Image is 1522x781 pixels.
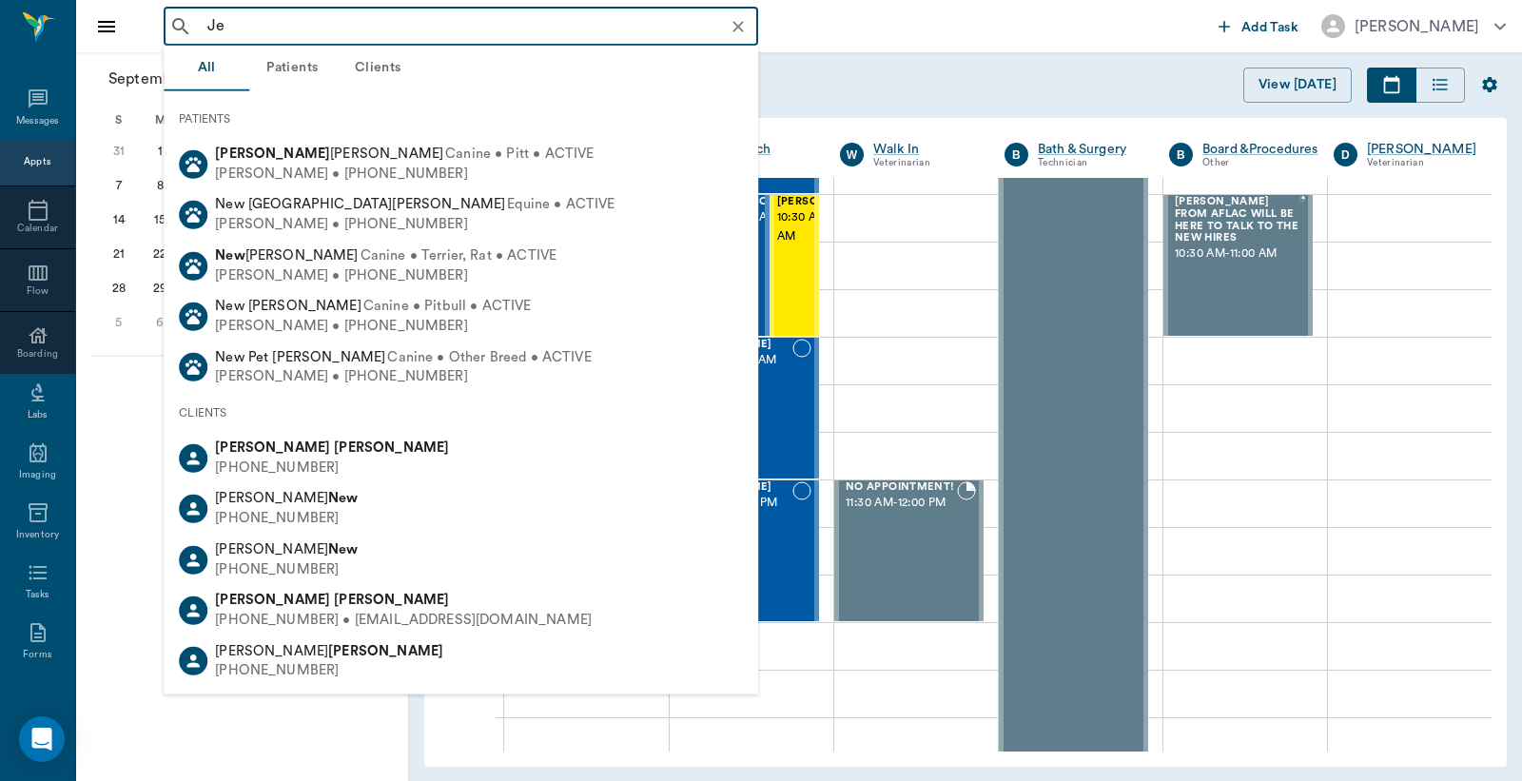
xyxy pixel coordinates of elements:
[215,559,358,579] div: [PHONE_NUMBER]
[1367,140,1476,159] a: [PERSON_NAME]
[1005,143,1028,166] div: B
[106,206,132,233] div: Sunday, September 14, 2025
[361,246,557,266] span: Canine • Terrier, Rat • ACTIVE
[23,648,51,662] div: Forms
[335,46,420,91] button: Clients
[215,248,244,263] b: New
[146,275,173,302] div: Monday, September 29, 2025
[146,138,173,165] div: Monday, September 1, 2025
[1038,155,1141,171] div: Technician
[106,138,132,165] div: Sunday, August 31, 2025
[1169,143,1193,166] div: B
[1355,15,1479,38] div: [PERSON_NAME]
[26,588,49,602] div: Tasks
[215,215,615,235] div: [PERSON_NAME] • [PHONE_NUMBER]
[215,349,385,363] span: New Pet [PERSON_NAME]
[709,140,811,159] a: Appt Tech
[328,643,443,657] b: [PERSON_NAME]
[106,172,132,199] div: Sunday, September 7, 2025
[106,309,132,336] div: Sunday, October 5, 2025
[146,309,173,336] div: Monday, October 6, 2025
[98,106,140,134] div: S
[215,146,443,161] span: [PERSON_NAME]
[164,393,758,433] div: CLIENTS
[105,66,189,92] span: September
[146,172,173,199] div: Monday, September 8, 2025
[28,408,48,422] div: Labs
[215,248,358,263] span: [PERSON_NAME]
[1211,9,1306,44] button: Add Task
[846,494,957,513] span: 11:30 AM - 12:00 PM
[99,60,260,98] button: September2025
[1163,194,1313,337] div: BOOKED, 10:30 AM - 11:00 AM
[1243,68,1352,103] button: View [DATE]
[215,197,505,211] span: New [GEOGRAPHIC_DATA][PERSON_NAME]
[19,716,65,762] div: Open Intercom Messenger
[777,208,872,246] span: 10:30 AM - 11:00 AM
[215,459,449,478] div: [PHONE_NUMBER]
[200,13,752,40] input: Search
[215,611,592,631] div: [PHONE_NUMBER] • [EMAIL_ADDRESS][DOMAIN_NAME]
[164,46,249,91] button: All
[215,299,361,313] span: New [PERSON_NAME]
[215,542,358,556] span: [PERSON_NAME]
[1175,196,1299,244] span: [PERSON_NAME] FROM AFLAC WILL BE HERE TO TALK TO THE NEW HIRES
[387,347,591,367] span: Canine • Other Breed • ACTIVE
[215,265,556,285] div: [PERSON_NAME] • [PHONE_NUMBER]
[1202,140,1318,159] a: Board &Procedures
[215,146,330,161] b: [PERSON_NAME]
[328,491,358,505] b: New
[1306,9,1521,44] button: [PERSON_NAME]
[215,367,592,387] div: [PERSON_NAME] • [PHONE_NUMBER]
[1038,140,1141,159] a: Bath & Surgery
[328,542,358,556] b: New
[1202,155,1318,171] div: Other
[215,593,330,607] b: [PERSON_NAME]
[88,8,126,46] button: Close drawer
[873,140,976,159] a: Walk In
[777,196,872,208] span: [PERSON_NAME]
[215,440,330,455] b: [PERSON_NAME]
[249,46,335,91] button: Patients
[140,106,182,134] div: M
[873,155,976,171] div: Veterinarian
[24,155,50,169] div: Appts
[215,317,531,337] div: [PERSON_NAME] • [PHONE_NUMBER]
[215,164,594,184] div: [PERSON_NAME] • [PHONE_NUMBER]
[215,491,358,505] span: [PERSON_NAME]
[846,481,957,494] span: NO APPOINTMENT!
[834,479,984,622] div: BOOKED, 11:30 AM - 12:00 PM
[363,297,532,317] span: Canine • Pitbull • ACTIVE
[106,275,132,302] div: Sunday, September 28, 2025
[106,241,132,267] div: Sunday, September 21, 2025
[1175,244,1299,264] span: 10:30 AM - 11:00 AM
[334,440,449,455] b: [PERSON_NAME]
[146,206,173,233] div: Monday, September 15, 2025
[215,509,358,529] div: [PHONE_NUMBER]
[1334,143,1357,166] div: D
[770,194,819,337] div: NOT_CONFIRMED, 10:30 AM - 11:00 AM
[215,643,443,657] span: [PERSON_NAME]
[164,99,758,139] div: PATIENTS
[507,195,615,215] span: Equine • ACTIVE
[709,155,811,171] div: Technician
[16,114,60,128] div: Messages
[840,143,864,166] div: W
[725,13,751,40] button: Clear
[146,241,173,267] div: Monday, September 22, 2025
[19,468,56,482] div: Imaging
[215,661,443,681] div: [PHONE_NUMBER]
[445,145,594,165] span: Canine • Pitt • ACTIVE
[334,593,449,607] b: [PERSON_NAME]
[16,528,59,542] div: Inventory
[1367,155,1476,171] div: Veterinarian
